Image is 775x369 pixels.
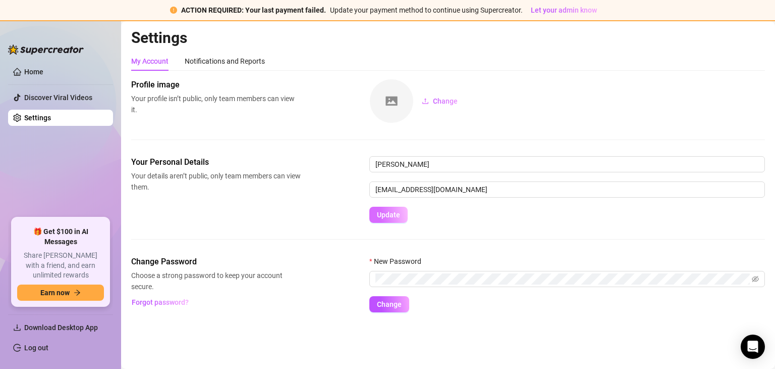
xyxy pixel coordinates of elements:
span: exclamation-circle [170,7,177,14]
input: Enter new email [369,181,765,198]
span: Update your payment method to continue using Supercreator. [330,6,523,14]
span: Your profile isn’t public, only team members can view it. [131,93,301,115]
button: Change [369,296,409,312]
button: Forgot password? [131,294,189,310]
span: Change Password [131,256,301,268]
span: Download Desktop App [24,324,98,332]
span: Choose a strong password to keep your account secure. [131,270,301,292]
span: Earn now [40,289,70,297]
div: Open Intercom Messenger [741,335,765,359]
input: Enter name [369,156,765,172]
h2: Settings [131,28,765,48]
span: upload [422,98,429,105]
button: Update [369,207,408,223]
span: Profile image [131,79,301,91]
span: arrow-right [74,289,81,296]
span: Share [PERSON_NAME] with a friend, and earn unlimited rewards [17,251,104,281]
label: New Password [369,256,428,267]
span: Your Personal Details [131,156,301,168]
div: Notifications and Reports [185,56,265,67]
span: Change [377,300,402,308]
span: Let your admin know [531,6,597,14]
div: My Account [131,56,169,67]
span: Your details aren’t public, only team members can view them. [131,170,301,193]
a: Log out [24,344,48,352]
a: Home [24,68,43,76]
span: Change [433,97,458,105]
button: Change [414,93,466,109]
img: logo-BBDzfeDw.svg [8,44,84,55]
a: Discover Viral Videos [24,94,92,102]
a: Settings [24,114,51,122]
span: eye-invisible [752,275,759,283]
input: New Password [375,273,750,285]
button: Let your admin know [527,4,601,16]
img: square-placeholder.png [370,79,413,123]
span: Forgot password? [132,298,189,306]
strong: ACTION REQUIRED: Your last payment failed. [181,6,326,14]
span: download [13,324,21,332]
span: 🎁 Get $100 in AI Messages [17,227,104,247]
button: Earn nowarrow-right [17,285,104,301]
span: Update [377,211,400,219]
